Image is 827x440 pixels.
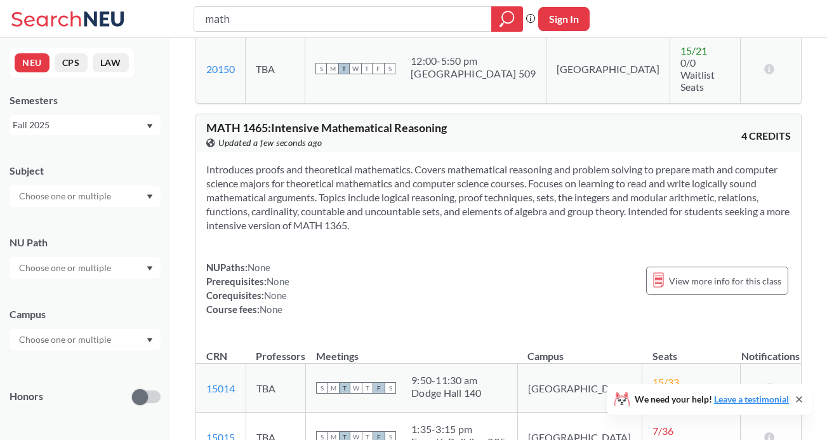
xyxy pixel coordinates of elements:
[13,332,119,347] input: Choose one or multiple
[206,163,791,232] section: Introduces proofs and theoretical mathematics. Covers mathematical reasoning and problem solving ...
[517,337,642,364] th: Campus
[327,382,339,394] span: M
[411,387,482,399] div: Dodge Hall 140
[741,129,791,143] span: 4 CREDITS
[669,273,781,289] span: View more info for this class
[10,329,161,350] div: Dropdown arrow
[316,382,327,394] span: S
[206,260,289,316] div: NUPaths: Prerequisites: Corequisites: Course fees:
[652,425,673,437] span: 7 / 36
[260,303,282,315] span: None
[327,63,338,74] span: M
[147,266,153,271] svg: Dropdown arrow
[206,382,235,394] a: 15014
[411,423,505,436] div: 1:35 - 3:15 pm
[362,382,373,394] span: T
[338,63,350,74] span: T
[13,118,145,132] div: Fall 2025
[350,382,362,394] span: W
[267,276,289,287] span: None
[680,57,715,93] span: 0/0 Waitlist Seats
[411,55,536,67] div: 12:00 - 5:50 pm
[15,53,50,72] button: NEU
[246,364,306,413] td: TBA
[373,382,385,394] span: F
[204,8,482,30] input: Class, professor, course number, "phrase"
[714,394,789,404] a: Leave a testimonial
[652,376,679,388] span: 15 / 33
[546,34,670,103] td: [GEOGRAPHIC_DATA]
[491,6,523,32] div: magnifying glass
[635,395,789,404] span: We need your help!
[10,93,161,107] div: Semesters
[10,164,161,178] div: Subject
[218,136,322,150] span: Updated a few seconds ago
[315,63,327,74] span: S
[10,236,161,250] div: NU Path
[385,382,396,394] span: S
[13,189,119,204] input: Choose one or multiple
[10,307,161,321] div: Campus
[411,67,536,80] div: [GEOGRAPHIC_DATA] 509
[147,124,153,129] svg: Dropdown arrow
[93,53,129,72] button: LAW
[147,338,153,343] svg: Dropdown arrow
[642,337,741,364] th: Seats
[741,337,801,364] th: Notifications
[206,63,235,75] a: 20150
[10,257,161,279] div: Dropdown arrow
[10,115,161,135] div: Fall 2025Dropdown arrow
[13,260,119,276] input: Choose one or multiple
[680,44,707,57] span: 15 / 21
[10,185,161,207] div: Dropdown arrow
[206,121,447,135] span: MATH 1465 : Intensive Mathematical Reasoning
[10,389,43,404] p: Honors
[248,262,270,273] span: None
[246,337,306,364] th: Professors
[206,349,227,363] div: CRN
[55,53,88,72] button: CPS
[373,63,384,74] span: F
[384,63,395,74] span: S
[246,34,305,103] td: TBA
[411,374,482,387] div: 9:50 - 11:30 am
[500,10,515,28] svg: magnifying glass
[147,194,153,199] svg: Dropdown arrow
[350,63,361,74] span: W
[361,63,373,74] span: T
[538,7,590,31] button: Sign In
[517,364,642,413] td: [GEOGRAPHIC_DATA]
[264,290,287,301] span: None
[339,382,350,394] span: T
[306,337,518,364] th: Meetings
